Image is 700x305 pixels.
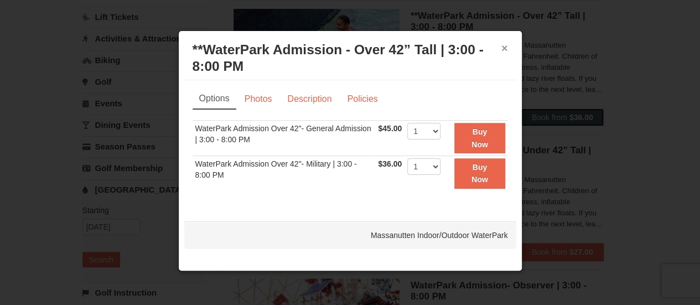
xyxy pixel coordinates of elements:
h3: **WaterPark Admission - Over 42” Tall | 3:00 - 8:00 PM [193,42,508,75]
strong: Buy Now [471,127,488,148]
div: Massanutten Indoor/Outdoor WaterPark [184,221,516,249]
a: Photos [237,89,279,110]
td: WaterPark Admission Over 42"- Military | 3:00 - 8:00 PM [193,156,376,190]
span: $36.00 [378,159,402,168]
button: Buy Now [454,123,505,153]
a: Policies [340,89,385,110]
span: $45.00 [378,124,402,133]
strong: Buy Now [471,163,488,184]
button: Buy Now [454,158,505,189]
button: × [501,43,508,54]
td: WaterPark Admission Over 42"- General Admission | 3:00 - 8:00 PM [193,121,376,156]
a: Description [280,89,339,110]
a: Options [193,89,236,110]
